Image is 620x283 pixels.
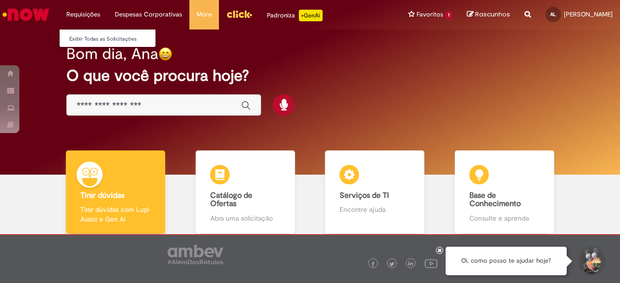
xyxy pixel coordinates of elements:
[299,10,323,21] p: +GenAi
[115,10,182,19] span: Despesas Corporativas
[340,191,389,200] b: Serviços de TI
[417,10,443,19] span: Favoritos
[446,247,567,275] div: Oi, como posso te ajudar hoje?
[467,10,510,19] a: Rascunhos
[80,191,124,200] b: Tirar dúvidas
[210,213,280,223] p: Abra uma solicitação
[60,34,166,45] a: Exibir Todas as Solicitações
[210,191,252,209] b: Catálogo de Ofertas
[1,5,51,24] img: ServiceNow
[408,261,413,267] img: logo_footer_linkedin.png
[80,205,151,224] p: Tirar dúvidas com Lupi Assist e Gen Ai
[310,150,440,234] a: Serviços de TI Encontre ajuda
[576,247,605,276] button: Iniciar Conversa de Suporte
[66,45,158,62] h2: Bom dia, Ana
[469,191,521,209] b: Base de Conhecimento
[440,150,570,234] a: Base de Conhecimento Consulte e aprenda
[59,29,156,47] ul: Requisições
[267,10,323,21] div: Padroniza
[51,150,181,234] a: Tirar dúvidas Tirar dúvidas com Lupi Assist e Gen Ai
[340,205,410,214] p: Encontre ajuda
[371,262,375,267] img: logo_footer_facebook.png
[226,7,252,21] img: click_logo_yellow_360x200.png
[564,10,613,18] span: [PERSON_NAME]
[469,213,540,223] p: Consulte e aprenda
[475,10,510,19] span: Rascunhos
[445,11,452,19] span: 1
[197,10,212,19] span: More
[181,150,310,234] a: Catálogo de Ofertas Abra uma solicitação
[66,67,553,84] h2: O que você procura hoje?
[550,11,556,17] span: AL
[389,262,394,267] img: logo_footer_twitter.png
[168,245,223,264] img: logo_footer_ambev_rotulo_gray.png
[425,257,437,269] img: logo_footer_youtube.png
[158,47,172,61] img: happy-face.png
[66,10,100,19] span: Requisições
